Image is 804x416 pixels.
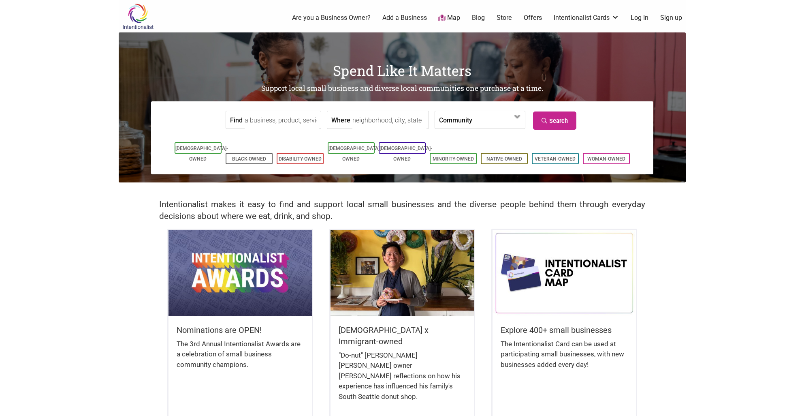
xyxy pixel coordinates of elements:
img: Intentionalist Card Map [493,230,636,316]
a: Minority-Owned [433,156,474,162]
a: Woman-Owned [587,156,625,162]
h5: [DEMOGRAPHIC_DATA] x Immigrant-owned [339,324,466,347]
a: Search [533,112,576,130]
a: Black-Owned [232,156,266,162]
a: Add a Business [382,13,427,22]
h5: Nominations are OPEN! [177,324,304,336]
h2: Intentionalist makes it easy to find and support local small businesses and the diverse people be... [159,199,645,222]
a: [DEMOGRAPHIC_DATA]-Owned [380,146,432,162]
img: King Donuts - Hong Chhuor [331,230,474,316]
div: The 3rd Annual Intentionalist Awards are a celebration of small business community champions. [177,339,304,378]
h2: Support local small business and diverse local communities one purchase at a time. [119,84,686,94]
div: The Intentionalist Card can be used at participating small businesses, with new businesses added ... [501,339,628,378]
a: Native-Owned [486,156,522,162]
a: Blog [472,13,485,22]
a: Map [438,13,460,23]
label: Where [331,111,350,129]
a: Sign up [660,13,682,22]
div: "Do-nut" [PERSON_NAME] [PERSON_NAME] owner [PERSON_NAME] reflections on how his experience has in... [339,350,466,410]
a: [DEMOGRAPHIC_DATA]-Owned [175,146,228,162]
input: a business, product, service [245,111,319,129]
a: Log In [631,13,648,22]
label: Community [439,111,472,129]
a: Disability-Owned [279,156,322,162]
h1: Spend Like It Matters [119,61,686,80]
a: Veteran-Owned [535,156,576,162]
img: Intentionalist [119,3,157,30]
h5: Explore 400+ small businesses [501,324,628,336]
a: Are you a Business Owner? [292,13,371,22]
input: neighborhood, city, state [352,111,427,129]
a: Intentionalist Cards [554,13,619,22]
label: Find [230,111,243,129]
img: Intentionalist Awards [168,230,312,316]
a: [DEMOGRAPHIC_DATA]-Owned [328,146,381,162]
a: Store [497,13,512,22]
a: Offers [524,13,542,22]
